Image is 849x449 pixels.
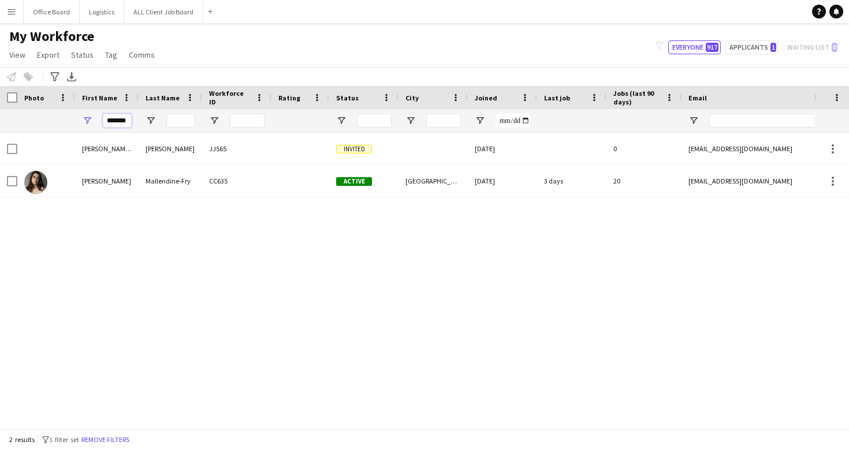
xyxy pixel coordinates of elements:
[37,50,59,60] span: Export
[124,1,203,23] button: ALL Client Job Board
[468,133,537,164] div: [DATE]
[475,93,497,102] span: Joined
[48,70,62,84] app-action-btn: Advanced filters
[606,165,682,197] div: 20
[32,47,64,62] a: Export
[688,93,707,102] span: Email
[66,47,98,62] a: Status
[613,89,661,106] span: Jobs (last 90 days)
[24,171,47,194] img: Sophia Mallendine-Fry
[202,165,271,197] div: CC635
[209,115,219,126] button: Open Filter Menu
[770,43,776,52] span: 1
[49,435,79,444] span: 1 filter set
[80,1,124,23] button: Logistics
[9,50,25,60] span: View
[336,115,347,126] button: Open Filter Menu
[202,133,271,164] div: JJ565
[544,93,570,102] span: Last job
[146,115,156,126] button: Open Filter Menu
[103,114,132,128] input: First Name Filter Input
[230,114,265,128] input: Workforce ID Filter Input
[71,50,94,60] span: Status
[124,47,159,62] a: Comms
[468,165,537,197] div: [DATE]
[79,433,132,446] button: Remove filters
[426,114,461,128] input: City Filter Input
[9,28,94,45] span: My Workforce
[475,115,485,126] button: Open Filter Menu
[100,47,122,62] a: Tag
[24,93,44,102] span: Photo
[75,165,139,197] div: [PERSON_NAME]
[706,43,718,52] span: 917
[75,133,139,164] div: [PERSON_NAME] [PERSON_NAME]
[139,133,202,164] div: [PERSON_NAME]
[537,165,606,197] div: 3 days
[405,93,419,102] span: City
[336,145,372,154] span: Invited
[82,93,117,102] span: First Name
[405,115,416,126] button: Open Filter Menu
[209,89,251,106] span: Workforce ID
[336,177,372,186] span: Active
[24,1,80,23] button: Office Board
[146,93,180,102] span: Last Name
[496,114,530,128] input: Joined Filter Input
[688,115,699,126] button: Open Filter Menu
[399,165,468,197] div: [GEOGRAPHIC_DATA]
[166,114,195,128] input: Last Name Filter Input
[82,115,92,126] button: Open Filter Menu
[278,93,300,102] span: Rating
[357,114,392,128] input: Status Filter Input
[725,40,779,54] button: Applicants1
[606,133,682,164] div: 0
[129,50,155,60] span: Comms
[668,40,721,54] button: Everyone917
[139,165,202,197] div: Mallendine-Fry
[65,70,79,84] app-action-btn: Export XLSX
[5,47,30,62] a: View
[336,93,359,102] span: Status
[105,50,117,60] span: Tag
